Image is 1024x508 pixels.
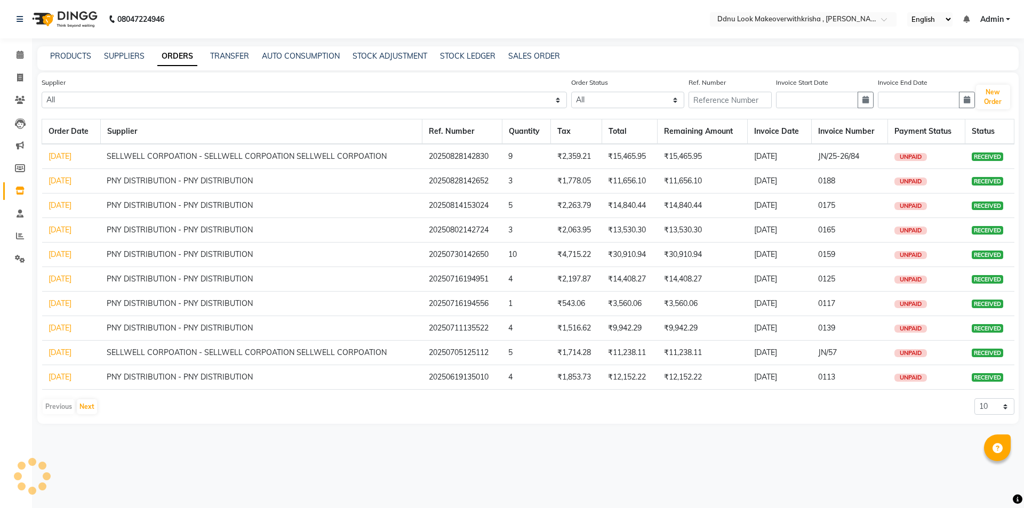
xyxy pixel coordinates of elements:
td: 20250619135010 [422,365,502,390]
td: ₹9,942.29 [602,316,657,341]
td: [DATE] [748,144,812,169]
a: STOCK ADJUSTMENT [353,51,427,61]
td: 20250828142830 [422,144,502,169]
th: Invoice Date [748,119,812,144]
th: Ref. Number [422,119,502,144]
span: Admin [980,14,1004,25]
a: [DATE] [49,176,71,186]
a: SALES ORDER [508,51,560,61]
td: ₹30,910.94 [602,243,657,267]
td: 20250716194556 [422,292,502,316]
td: ₹3,560.06 [658,292,748,316]
td: ₹12,152.22 [602,365,657,390]
span: RECEIVED [972,152,1003,161]
b: 08047224946 [117,4,164,34]
a: [DATE] [49,249,71,259]
td: 20250802142724 [422,218,502,243]
a: [DATE] [49,200,71,210]
td: ₹14,840.44 [658,193,748,218]
td: ₹543.06 [551,292,602,316]
a: [DATE] [49,299,71,308]
label: Supplier [42,78,66,87]
td: [DATE] [748,169,812,193]
td: ₹11,656.10 [602,169,657,193]
span: 0139 [818,323,835,333]
th: Tax [551,119,602,144]
input: Reference Number [689,92,772,108]
td: PNY DISTRIBUTION - PNY DISTRIBUTION [100,292,422,316]
span: 0117 [818,299,835,308]
span: RECEIVED [972,251,1003,259]
td: PNY DISTRIBUTION - PNY DISTRIBUTION [100,316,422,341]
td: 20250828142652 [422,169,502,193]
td: [DATE] [748,267,812,292]
span: UNPAID [894,300,927,308]
td: 10 [502,243,550,267]
a: TRANSFER [210,51,249,61]
td: ₹11,656.10 [658,169,748,193]
td: PNY DISTRIBUTION - PNY DISTRIBUTION [100,267,422,292]
th: Status [965,119,1014,144]
td: PNY DISTRIBUTION - PNY DISTRIBUTION [100,218,422,243]
td: ₹11,238.11 [602,341,657,365]
td: 3 [502,169,550,193]
a: AUTO CONSUMPTION [262,51,340,61]
td: 1 [502,292,550,316]
span: UNPAID [894,325,927,333]
td: ₹1,714.28 [551,341,602,365]
span: JN/25-26/84 [818,151,859,161]
span: UNPAID [894,251,927,259]
span: 0159 [818,249,835,259]
td: SELLWELL CORPOATION - SELLWELL CORPOATION SELLWELL CORPOATION [100,144,422,169]
td: ₹15,465.95 [602,144,657,169]
td: ₹11,238.11 [658,341,748,365]
img: logo [27,4,100,34]
span: RECEIVED [972,275,1003,284]
a: STOCK LEDGER [440,51,495,61]
span: RECEIVED [972,226,1003,235]
td: ₹13,530.30 [602,218,657,243]
th: Payment Status [888,119,965,144]
td: 5 [502,193,550,218]
td: ₹3,560.06 [602,292,657,316]
a: [DATE] [49,274,71,284]
span: UNPAID [894,178,927,186]
span: UNPAID [894,374,927,382]
span: 0165 [818,225,835,235]
span: RECEIVED [972,177,1003,186]
td: ₹2,263.79 [551,193,602,218]
td: ₹14,840.44 [602,193,657,218]
td: ₹12,152.22 [658,365,748,390]
th: Supplier [100,119,422,144]
button: New Order [976,85,1010,109]
th: Order Date [42,119,101,144]
td: [DATE] [748,243,812,267]
th: Invoice Number [812,119,888,144]
td: [DATE] [748,341,812,365]
label: Order Status [571,78,608,87]
span: 0188 [818,176,835,186]
th: Quantity [502,119,550,144]
span: UNPAID [894,349,927,357]
td: [DATE] [748,292,812,316]
td: ₹30,910.94 [658,243,748,267]
td: ₹13,530.30 [658,218,748,243]
a: PRODUCTS [50,51,91,61]
span: 0113 [818,372,835,382]
td: ₹2,063.95 [551,218,602,243]
td: ₹9,942.29 [658,316,748,341]
td: 9 [502,144,550,169]
label: Invoice Start Date [776,78,828,87]
td: ₹1,516.62 [551,316,602,341]
td: 20250711135522 [422,316,502,341]
span: 0125 [818,274,835,284]
td: 20250814153024 [422,193,502,218]
a: ORDERS [157,47,197,66]
span: RECEIVED [972,373,1003,382]
td: ₹1,853.73 [551,365,602,390]
td: ₹14,408.27 [602,267,657,292]
td: 20250716194951 [422,267,502,292]
a: SUPPLIERS [104,51,145,61]
td: SELLWELL CORPOATION - SELLWELL CORPOATION SELLWELL CORPOATION [100,341,422,365]
span: UNPAID [894,276,927,284]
